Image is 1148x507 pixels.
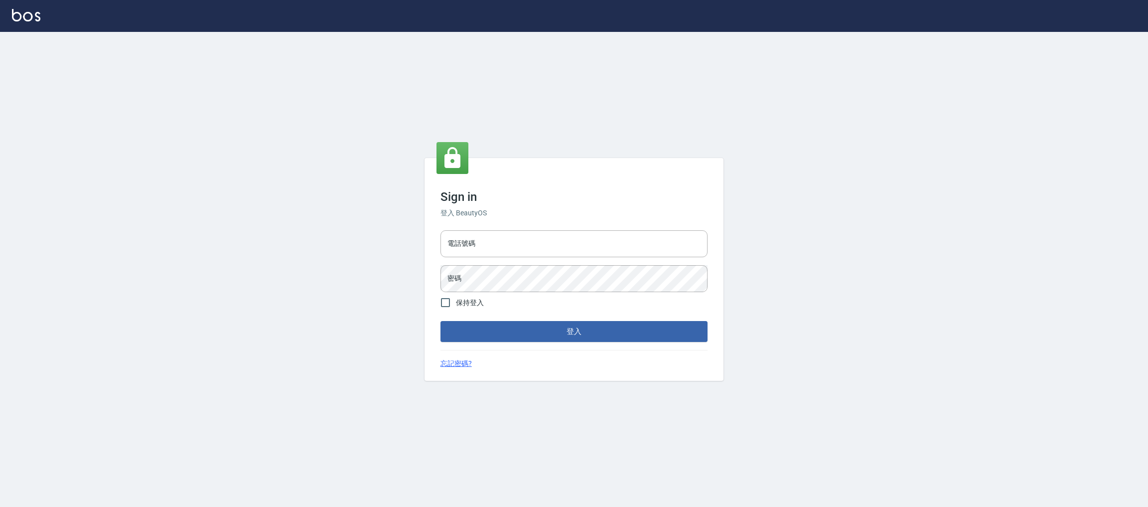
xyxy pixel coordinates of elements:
[440,190,708,204] h3: Sign in
[456,298,484,308] span: 保持登入
[440,321,708,342] button: 登入
[440,358,472,369] a: 忘記密碼?
[440,208,708,218] h6: 登入 BeautyOS
[12,9,40,21] img: Logo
